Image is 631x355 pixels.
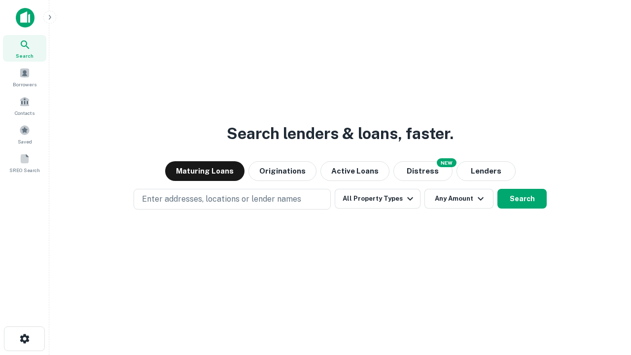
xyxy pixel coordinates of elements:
[165,161,245,181] button: Maturing Loans
[134,189,331,210] button: Enter addresses, locations or lender names
[142,193,301,205] p: Enter addresses, locations or lender names
[13,80,36,88] span: Borrowers
[3,35,46,62] a: Search
[248,161,316,181] button: Originations
[320,161,389,181] button: Active Loans
[3,92,46,119] a: Contacts
[3,149,46,176] a: SREO Search
[456,161,516,181] button: Lenders
[335,189,421,209] button: All Property Types
[582,276,631,323] iframe: Chat Widget
[16,52,34,60] span: Search
[18,138,32,145] span: Saved
[497,189,547,209] button: Search
[393,161,453,181] button: Search distressed loans with lien and other non-mortgage details.
[3,64,46,90] a: Borrowers
[437,158,456,167] div: NEW
[424,189,493,209] button: Any Amount
[9,166,40,174] span: SREO Search
[15,109,35,117] span: Contacts
[3,121,46,147] a: Saved
[16,8,35,28] img: capitalize-icon.png
[227,122,454,145] h3: Search lenders & loans, faster.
